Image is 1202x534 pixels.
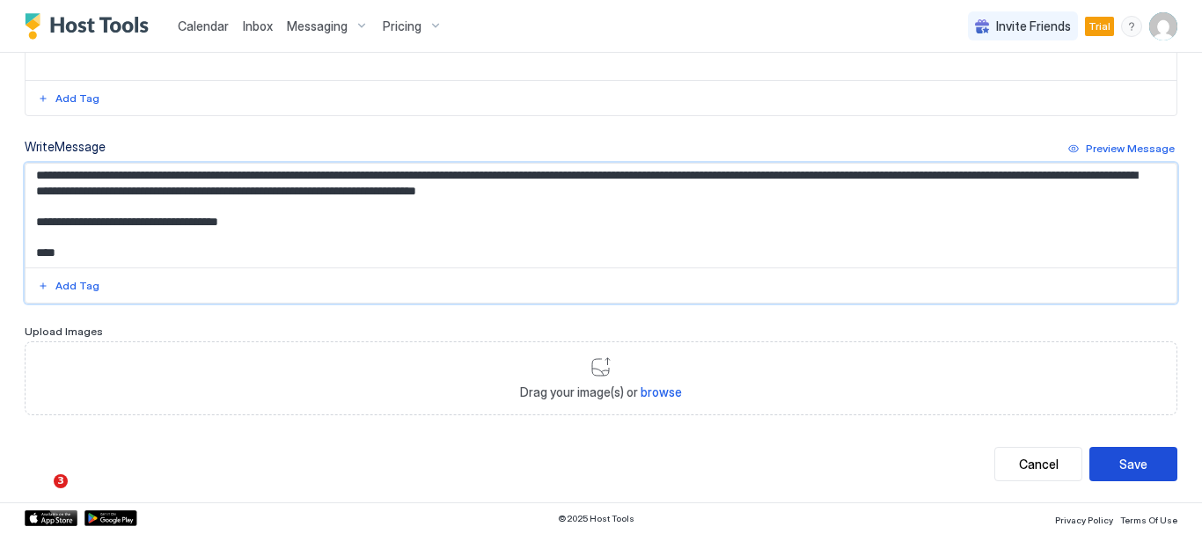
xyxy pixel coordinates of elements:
button: Add Tag [35,275,102,296]
div: Cancel [1019,455,1059,473]
a: Terms Of Use [1120,509,1177,528]
iframe: Intercom live chat [18,474,60,516]
button: Add Tag [35,88,102,109]
span: Privacy Policy [1055,515,1113,525]
span: Messaging [287,18,348,34]
span: Calendar [178,18,229,33]
span: Inbox [243,18,273,33]
span: Drag your image(s) or [520,384,682,400]
a: App Store [25,510,77,526]
div: menu [1121,16,1142,37]
span: Pricing [383,18,421,34]
a: Calendar [178,17,229,35]
span: Terms Of Use [1120,515,1177,525]
span: Invite Friends [996,18,1071,34]
span: © 2025 Host Tools [558,513,634,524]
div: Save [1119,455,1147,473]
div: Add Tag [55,278,99,294]
a: Inbox [243,17,273,35]
div: User profile [1149,12,1177,40]
span: Trial [1088,18,1110,34]
button: Preview Message [1066,138,1177,159]
button: Save [1089,447,1177,481]
div: Add Tag [55,91,99,106]
span: browse [641,384,682,399]
textarea: Input Field [26,164,1163,267]
span: Upload Images [25,325,103,338]
div: Preview Message [1086,141,1175,157]
button: Cancel [994,447,1082,481]
a: Host Tools Logo [25,13,157,40]
a: Privacy Policy [1055,509,1113,528]
a: Google Play Store [84,510,137,526]
div: Write Message [25,137,106,156]
span: 3 [54,474,68,488]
